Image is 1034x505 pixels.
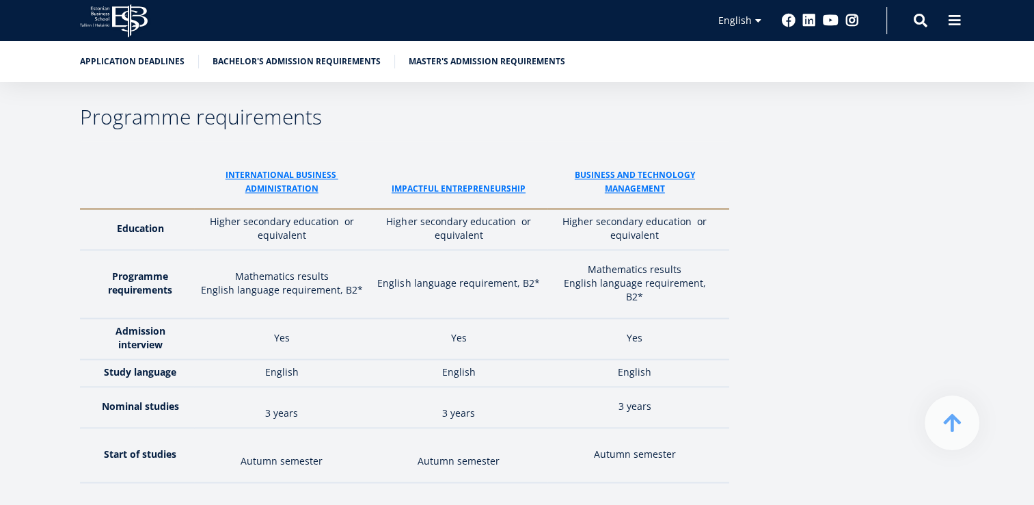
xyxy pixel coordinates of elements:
[213,55,381,68] a: Bachelor's admission requirements
[80,55,185,68] a: Application deadlines
[115,324,165,351] strong: Admission interview
[782,14,795,27] a: Facebook
[104,448,176,461] strong: Start of studies
[194,359,370,387] td: English
[245,182,318,196] a: administraTion
[547,428,729,482] td: Autumn semester
[108,270,172,296] strong: Programme requirements
[377,454,541,468] p: Autumn semester
[554,263,716,276] p: Mathematics results
[201,454,363,468] p: Autumn semester
[409,55,565,68] a: Master's admission requirements
[104,365,176,378] strong: Study language
[547,318,729,359] td: Yes
[370,318,547,359] td: Yes
[201,406,363,420] p: 3 years
[226,168,338,182] a: International business
[194,209,370,250] td: Higher secondary education or equivalent
[547,387,729,428] td: 3 years
[370,209,547,250] td: Higher secondary education or equivalent
[554,168,716,196] a: Business and Technology Management
[377,276,541,290] p: English language requirement, B2*
[102,400,179,413] strong: Nominal studies
[547,209,729,250] td: Higher secondary education or equivalent
[377,406,541,420] p: 3 years
[554,276,716,304] p: English language requirement, B2*
[201,270,363,283] p: Mathematics results
[823,14,839,27] a: Youtube
[370,359,547,387] td: English
[117,222,164,235] strong: Education
[194,318,370,359] td: Yes
[845,14,859,27] a: Instagram
[547,359,729,387] td: English
[201,283,363,297] p: English language requirement, B2*
[392,182,526,196] a: ImPACTFUL ENTREPRENEURSHIP
[80,107,729,127] h3: Programme requirements
[802,14,816,27] a: Linkedin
